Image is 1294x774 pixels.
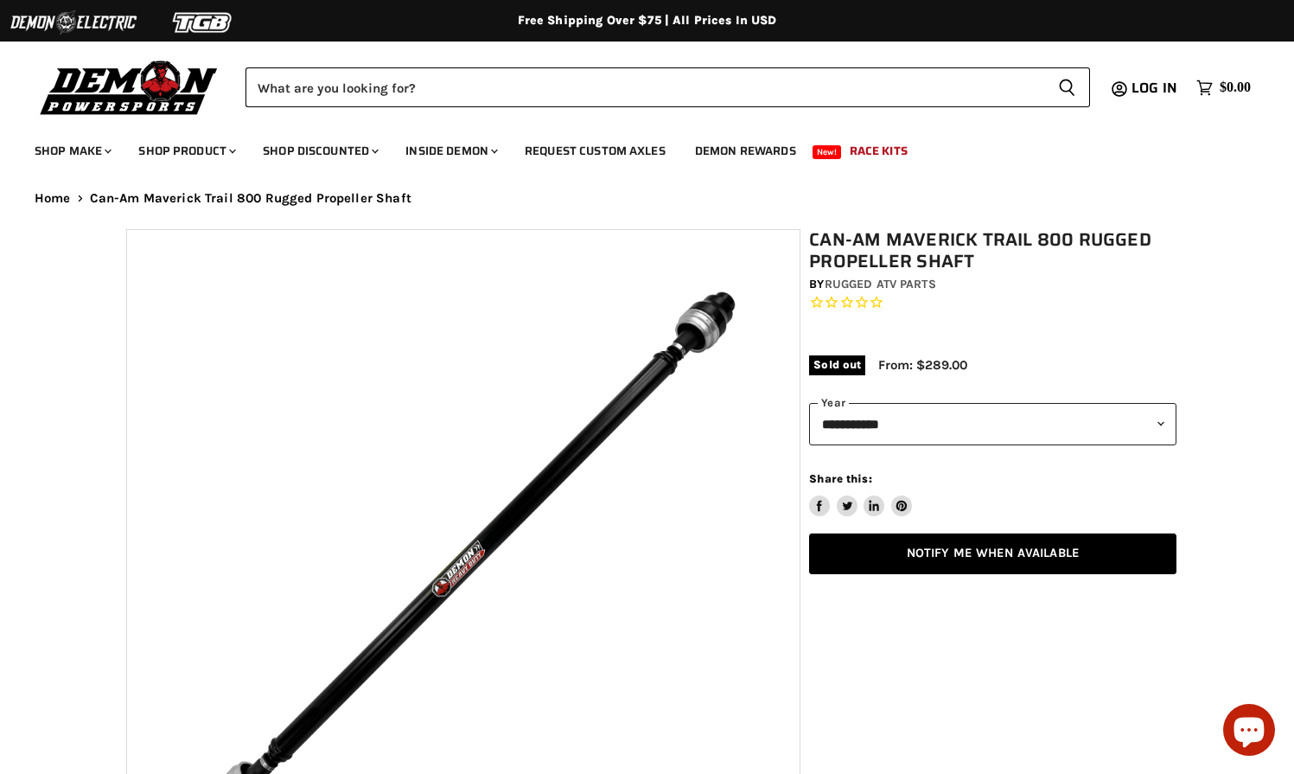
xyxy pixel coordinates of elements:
[22,133,122,169] a: Shop Make
[809,534,1176,574] a: Notify Me When Available
[1220,80,1251,96] span: $0.00
[125,133,246,169] a: Shop Product
[813,145,842,159] span: New!
[878,357,967,373] span: From: $289.00
[825,277,936,291] a: Rugged ATV Parts
[35,191,71,206] a: Home
[809,294,1176,312] span: Rated 0.0 out of 5 stars 0 reviews
[22,126,1246,169] ul: Main menu
[1131,77,1177,99] span: Log in
[1188,75,1259,100] a: $0.00
[809,403,1176,445] select: year
[809,472,871,485] span: Share this:
[809,229,1176,272] h1: Can-Am Maverick Trail 800 Rugged Propeller Shaft
[1124,80,1188,96] a: Log in
[9,6,138,39] img: Demon Electric Logo 2
[1218,704,1280,760] inbox-online-store-chat: Shopify online store chat
[809,471,912,517] aside: Share this:
[1044,67,1090,107] button: Search
[250,133,389,169] a: Shop Discounted
[809,355,865,374] span: Sold out
[512,133,679,169] a: Request Custom Axles
[837,133,921,169] a: Race Kits
[138,6,268,39] img: TGB Logo 2
[682,133,809,169] a: Demon Rewards
[90,191,411,206] span: Can-Am Maverick Trail 800 Rugged Propeller Shaft
[392,133,508,169] a: Inside Demon
[245,67,1090,107] form: Product
[245,67,1044,107] input: Search
[35,56,224,118] img: Demon Powersports
[809,275,1176,294] div: by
